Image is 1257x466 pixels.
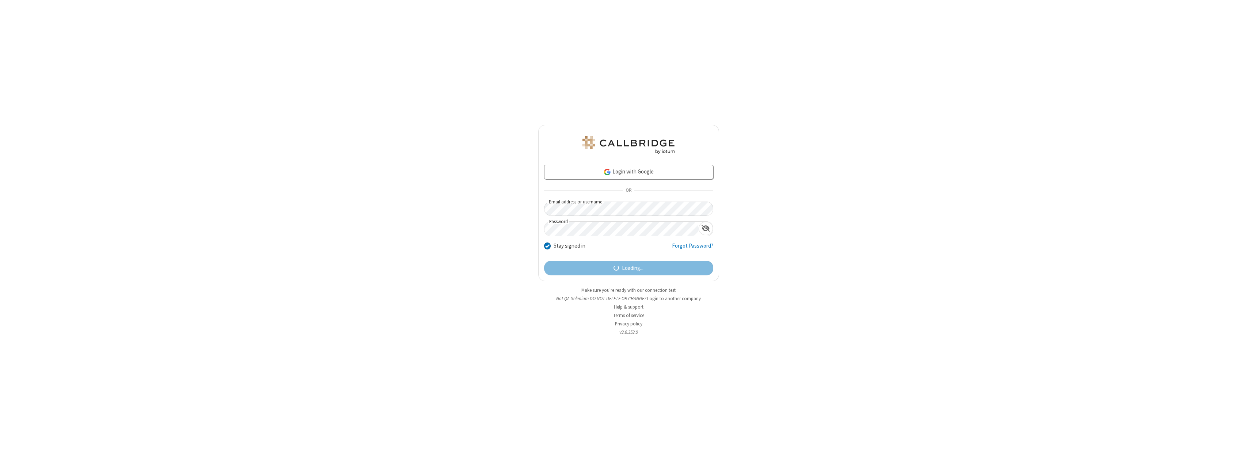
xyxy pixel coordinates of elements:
[615,321,642,327] a: Privacy policy
[623,186,634,196] span: OR
[1239,447,1252,461] iframe: Chat
[544,261,713,275] button: Loading...
[622,264,643,272] span: Loading...
[672,242,713,256] a: Forgot Password?
[603,168,611,176] img: google-icon.png
[581,136,676,154] img: QA Selenium DO NOT DELETE OR CHANGE
[614,304,643,310] a: Help & support
[613,312,644,318] a: Terms of service
[544,165,713,179] a: Login with Google
[554,242,585,250] label: Stay signed in
[544,222,699,236] input: Password
[699,222,713,235] div: Show password
[581,287,676,293] a: Make sure you're ready with our connection test
[647,295,701,302] button: Login to another company
[538,329,719,336] li: v2.6.352.9
[538,295,719,302] li: Not QA Selenium DO NOT DELETE OR CHANGE?
[544,202,713,216] input: Email address or username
